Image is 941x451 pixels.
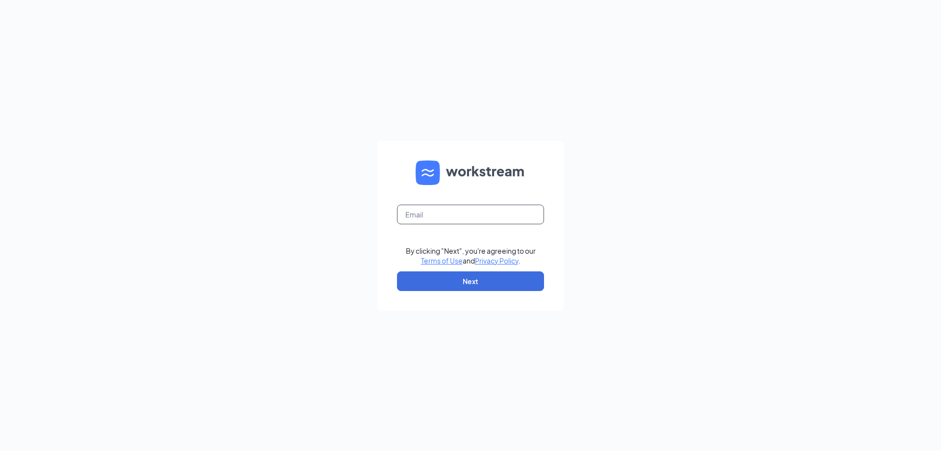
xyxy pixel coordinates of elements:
img: WS logo and Workstream text [416,160,525,185]
input: Email [397,205,544,224]
button: Next [397,271,544,291]
a: Terms of Use [421,256,463,265]
a: Privacy Policy [475,256,519,265]
div: By clicking "Next", you're agreeing to our and . [406,246,536,265]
